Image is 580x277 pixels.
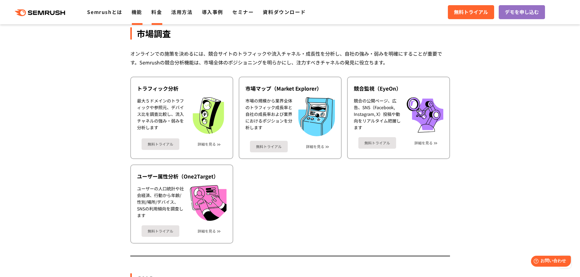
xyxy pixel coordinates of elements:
a: 導入事例 [202,8,223,16]
div: ユーザー属性分析（One2Target） [137,173,227,180]
a: デモを申し込む [499,5,545,19]
a: 無料トライアル [358,137,396,149]
span: デモを申し込む [505,8,539,16]
a: 活用方法 [171,8,192,16]
img: 競合監視（EyeOn） [407,97,443,132]
div: オンラインでの施策を決めるには、競合サイトのトラフィックや流入チャネル・成長性を分析し、自社の強み・弱みを明確にすることが重要です。Semrushの競合分析機能は、市場全体のポジショニングを明ら... [130,49,450,67]
a: 無料トライアル [142,225,179,237]
div: 市場調査 [130,27,450,40]
a: 詳細を見る [198,229,216,233]
a: 料金 [151,8,162,16]
a: 無料トライアル [250,141,288,152]
a: 無料トライアル [448,5,494,19]
a: 資料ダウンロード [263,8,306,16]
div: ユーザーの人口統計や社会経済、行動から年齢/性別/場所/デバイス、SNSの利用傾向を調査します [137,185,184,221]
img: トラフィック分析 [190,97,227,134]
a: 無料トライアル [142,138,179,150]
img: ユーザー属性分析（One2Target） [190,185,227,221]
div: トラフィック分析 [137,85,227,92]
div: 競合の公開ページ、広告、SNS（Facebook, Instagram, X）投稿や動向をリアルタイム把握します [354,97,401,132]
a: Semrushとは [87,8,122,16]
a: 機能 [132,8,142,16]
a: セミナー [232,8,254,16]
a: 詳細を見る [198,142,216,146]
div: 市場の規模から業界全体のトラフィック成長率と自社の成長率および業界におけるポジションを分析します [245,97,292,136]
div: 市場マップ（Market Explorer） [245,85,335,92]
a: 詳細を見る [306,144,324,149]
div: 最大５ドメインのトラフィックや参照元、デバイス比を調査比較し、流入チャネルの強み・弱みを分析します [137,97,184,134]
div: 競合監視（EyeOn） [354,85,443,92]
img: 市場マップ（Market Explorer） [298,97,335,136]
a: 詳細を見る [414,141,433,145]
span: 無料トライアル [454,8,488,16]
iframe: Help widget launcher [526,253,573,270]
